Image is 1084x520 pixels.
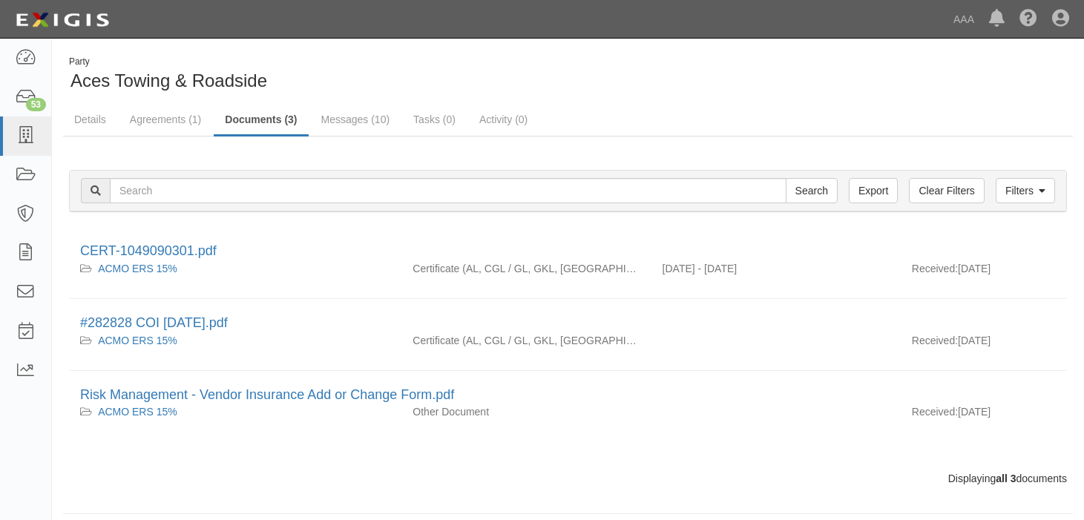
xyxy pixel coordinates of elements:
[80,386,1056,405] div: Risk Management - Vendor Insurance Add or Change Form.pdf
[80,243,217,258] a: CERT-1049090301.pdf
[110,178,786,203] input: Search
[11,7,114,33] img: logo-5460c22ac91f19d4615b14bd174203de0afe785f0fc80cf4dbbc73dc1793850b.png
[63,105,117,134] a: Details
[26,98,46,111] div: 53
[651,333,901,334] div: Effective - Expiration
[119,105,212,134] a: Agreements (1)
[996,473,1016,484] b: all 3
[909,178,984,203] a: Clear Filters
[912,404,958,419] p: Received:
[80,242,1056,261] div: CERT-1049090301.pdf
[80,261,390,276] div: ACMO ERS 15%
[310,105,401,134] a: Messages (10)
[849,178,898,203] a: Export
[401,333,651,348] div: Auto Liability Commercial General Liability / Garage Liability Garage Keepers Liability On-Hook
[80,404,390,419] div: ACMO ERS 15%
[901,261,1067,283] div: [DATE]
[80,333,390,348] div: ACMO ERS 15%
[468,105,539,134] a: Activity (0)
[69,56,267,68] div: Party
[80,387,454,402] a: Risk Management - Vendor Insurance Add or Change Form.pdf
[651,261,901,276] div: Effective 09/08/2024 - Expiration 09/08/2025
[58,471,1078,486] div: Displaying documents
[401,404,651,419] div: Other Document
[98,406,177,418] a: ACMO ERS 15%
[946,4,982,34] a: AAA
[80,315,228,330] a: #282828 COI [DATE].pdf
[80,314,1056,333] div: #282828 COI 09.08.24.pdf
[651,404,901,405] div: Effective - Expiration
[901,333,1067,355] div: [DATE]
[63,56,557,93] div: Aces Towing & Roadside
[901,404,1067,427] div: [DATE]
[996,178,1055,203] a: Filters
[1019,10,1037,28] i: Help Center - Complianz
[214,105,308,136] a: Documents (3)
[401,261,651,276] div: Auto Liability Commercial General Liability / Garage Liability Garage Keepers Liability On-Hook
[786,178,838,203] input: Search
[98,263,177,274] a: ACMO ERS 15%
[912,333,958,348] p: Received:
[98,335,177,346] a: ACMO ERS 15%
[402,105,467,134] a: Tasks (0)
[912,261,958,276] p: Received:
[70,70,267,90] span: Aces Towing & Roadside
